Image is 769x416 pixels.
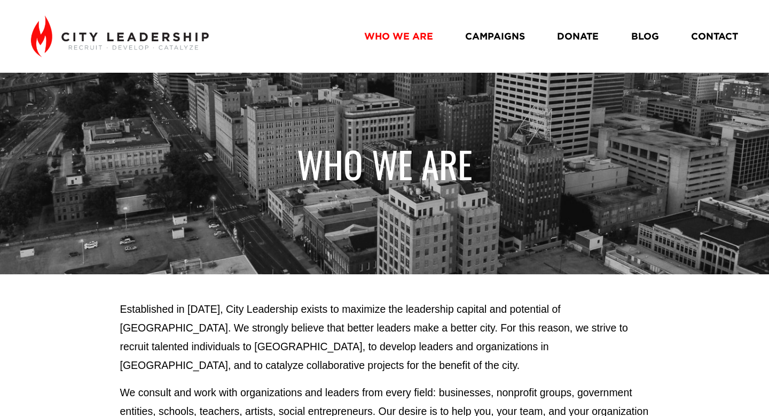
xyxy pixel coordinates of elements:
[364,27,433,45] a: WHO WE ARE
[120,300,649,375] p: Established in [DATE], City Leadership exists to maximize the leadership capital and potential of...
[631,27,659,45] a: BLOG
[120,142,649,187] h1: WHO WE ARE
[691,27,738,45] a: CONTACT
[31,16,209,57] img: City Leadership - Recruit. Develop. Catalyze.
[465,27,525,45] a: CAMPAIGNS
[557,27,599,45] a: DONATE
